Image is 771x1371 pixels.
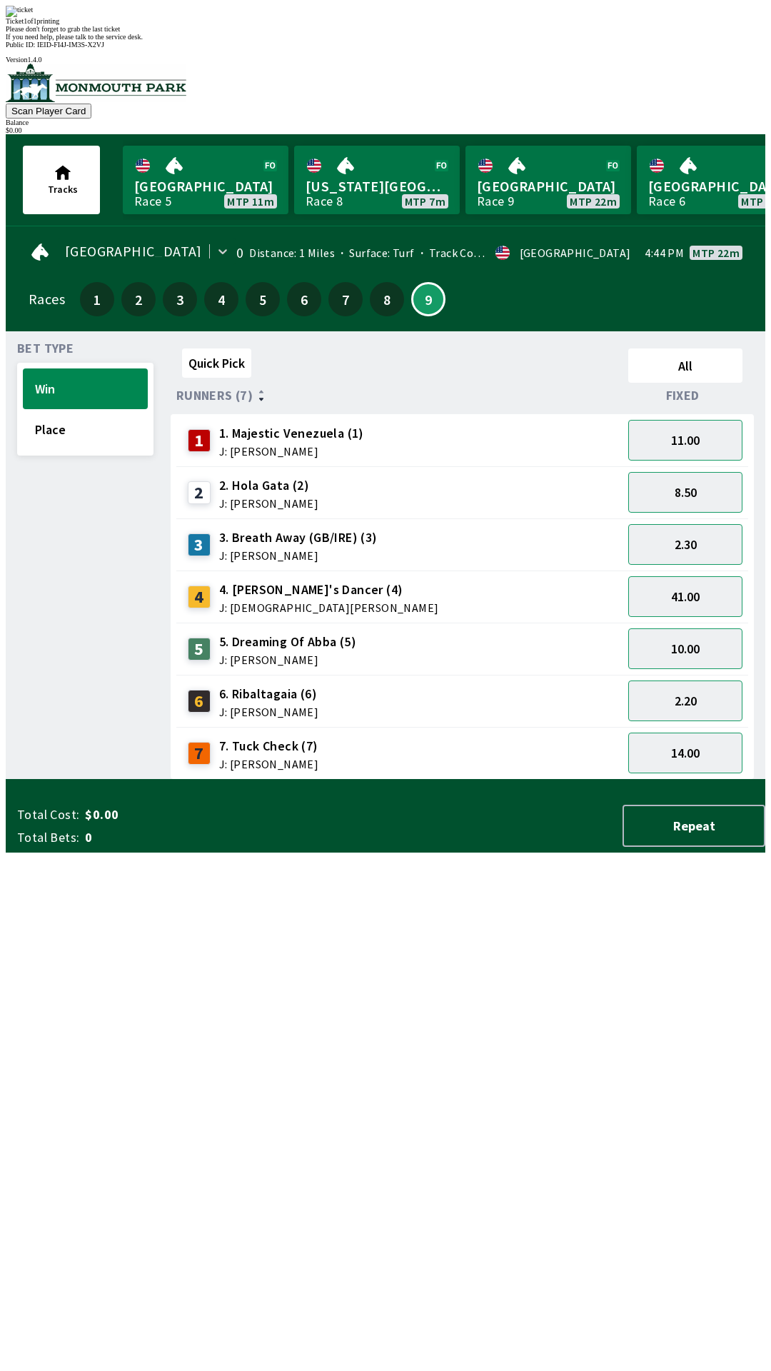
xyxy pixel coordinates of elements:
[287,282,321,316] button: 6
[17,343,74,354] span: Bet Type
[188,481,211,504] div: 2
[628,681,742,721] button: 2.20
[219,476,318,495] span: 2. Hola Gata (2)
[219,528,378,547] span: 3. Breath Away (GB/IRE) (3)
[570,196,617,207] span: MTP 22m
[6,25,765,33] div: Please don't forget to grab the last ticket
[219,654,356,666] span: J: [PERSON_NAME]
[635,818,752,834] span: Repeat
[249,246,335,260] span: Distance: 1 Miles
[628,348,742,383] button: All
[306,196,343,207] div: Race 8
[628,524,742,565] button: 2.30
[628,420,742,461] button: 11.00
[623,388,748,403] div: Fixed
[188,690,211,713] div: 6
[628,733,742,773] button: 14.00
[671,641,700,657] span: 10.00
[477,177,620,196] span: [GEOGRAPHIC_DATA]
[415,246,540,260] span: Track Condition: Firm
[332,294,359,304] span: 7
[335,246,415,260] span: Surface: Turf
[23,409,148,450] button: Place
[6,41,765,49] div: Public ID:
[671,745,700,761] span: 14.00
[163,282,197,316] button: 3
[520,247,631,258] div: [GEOGRAPHIC_DATA]
[246,282,280,316] button: 5
[166,294,193,304] span: 3
[188,429,211,452] div: 1
[219,424,364,443] span: 1. Majestic Venezuela (1)
[204,282,238,316] button: 4
[692,247,740,258] span: MTP 22m
[17,806,79,823] span: Total Cost:
[623,805,765,847] button: Repeat
[306,177,448,196] span: [US_STATE][GEOGRAPHIC_DATA]
[35,421,136,438] span: Place
[80,282,114,316] button: 1
[477,196,514,207] div: Race 9
[236,247,243,258] div: 0
[219,581,439,599] span: 4. [PERSON_NAME]'s Dancer (4)
[219,446,364,457] span: J: [PERSON_NAME]
[227,196,274,207] span: MTP 11m
[675,484,697,501] span: 8.50
[219,550,378,561] span: J: [PERSON_NAME]
[6,56,765,64] div: Version 1.4.0
[188,742,211,765] div: 7
[6,126,765,134] div: $ 0.00
[65,246,202,257] span: [GEOGRAPHIC_DATA]
[671,432,700,448] span: 11.00
[6,33,143,41] span: If you need help, please talk to the service desk.
[675,693,697,709] span: 2.20
[6,6,33,17] img: ticket
[35,381,136,397] span: Win
[219,498,318,509] span: J: [PERSON_NAME]
[219,758,318,770] span: J: [PERSON_NAME]
[123,146,288,214] a: [GEOGRAPHIC_DATA]Race 5MTP 11m
[294,146,460,214] a: [US_STATE][GEOGRAPHIC_DATA]Race 8MTP 7m
[134,196,171,207] div: Race 5
[176,388,623,403] div: Runners (7)
[628,472,742,513] button: 8.50
[628,628,742,669] button: 10.00
[219,602,439,613] span: J: [DEMOGRAPHIC_DATA][PERSON_NAME]
[405,196,445,207] span: MTP 7m
[6,104,91,119] button: Scan Player Card
[645,247,684,258] span: 4:44 PM
[666,390,700,401] span: Fixed
[328,282,363,316] button: 7
[219,633,356,651] span: 5. Dreaming Of Abba (5)
[121,282,156,316] button: 2
[370,282,404,316] button: 8
[291,294,318,304] span: 6
[37,41,104,49] span: IEID-FI4J-IM3S-X2VJ
[188,533,211,556] div: 3
[84,294,111,304] span: 1
[219,685,318,703] span: 6. Ribaltagaia (6)
[23,146,100,214] button: Tracks
[6,64,186,102] img: venue logo
[182,348,251,378] button: Quick Pick
[219,737,318,755] span: 7. Tuck Check (7)
[671,588,700,605] span: 41.00
[134,177,277,196] span: [GEOGRAPHIC_DATA]
[48,183,78,196] span: Tracks
[249,294,276,304] span: 5
[6,119,765,126] div: Balance
[188,355,245,371] span: Quick Pick
[188,638,211,661] div: 5
[219,706,318,718] span: J: [PERSON_NAME]
[6,17,765,25] div: Ticket 1 of 1 printing
[23,368,148,409] button: Win
[648,196,685,207] div: Race 6
[628,576,742,617] button: 41.00
[675,536,697,553] span: 2.30
[465,146,631,214] a: [GEOGRAPHIC_DATA]Race 9MTP 22m
[176,390,253,401] span: Runners (7)
[17,829,79,846] span: Total Bets:
[416,296,440,303] span: 9
[208,294,235,304] span: 4
[373,294,400,304] span: 8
